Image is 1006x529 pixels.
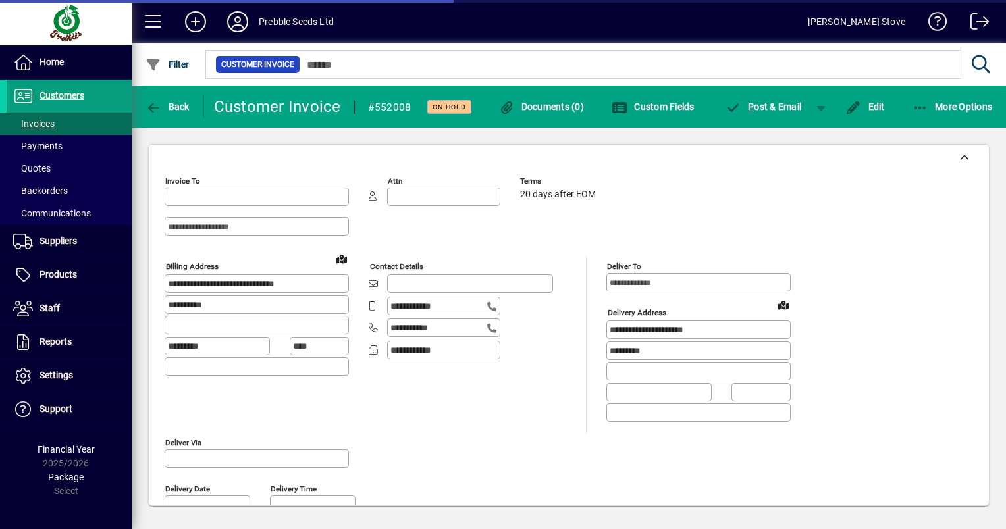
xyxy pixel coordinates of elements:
a: Support [7,393,132,426]
span: On hold [433,103,466,111]
button: Custom Fields [608,95,698,118]
mat-label: Attn [388,176,402,186]
span: Communications [13,208,91,218]
span: Customer Invoice [221,58,294,71]
span: Home [40,57,64,67]
span: Financial Year [38,444,95,455]
a: Invoices [7,113,132,135]
button: Edit [842,95,888,118]
button: Back [142,95,193,118]
div: Prebble Seeds Ltd [259,11,334,32]
a: Quotes [7,157,132,180]
span: Settings [40,370,73,380]
a: Knowledge Base [918,3,947,45]
span: Quotes [13,163,51,174]
a: Settings [7,359,132,392]
span: Products [40,269,77,280]
a: Home [7,46,132,79]
span: Payments [13,141,63,151]
div: [PERSON_NAME] Stove [808,11,905,32]
span: Backorders [13,186,68,196]
a: View on map [773,294,794,315]
span: Edit [845,101,885,112]
mat-label: Invoice To [165,176,200,186]
mat-label: Delivery time [271,484,317,493]
button: Filter [142,53,193,76]
a: Products [7,259,132,291]
a: View on map [331,248,352,269]
a: Communications [7,202,132,224]
a: Suppliers [7,225,132,258]
button: Post & Email [719,95,808,118]
span: Terms [520,177,599,186]
mat-label: Deliver To [607,262,641,271]
a: Backorders [7,180,132,202]
span: Staff [40,303,60,313]
div: #552008 [368,97,411,118]
span: Documents (0) [498,101,584,112]
span: P [748,101,754,112]
span: More Options [913,101,993,112]
a: Payments [7,135,132,157]
mat-label: Deliver via [165,438,201,447]
span: Support [40,403,72,414]
button: Documents (0) [495,95,587,118]
button: More Options [909,95,996,118]
button: Add [174,10,217,34]
span: Suppliers [40,236,77,246]
button: Profile [217,10,259,34]
span: Package [48,472,84,482]
span: ost & Email [726,101,802,112]
span: Reports [40,336,72,347]
span: Back [146,101,190,112]
div: Customer Invoice [214,96,341,117]
app-page-header-button: Back [132,95,204,118]
span: Invoices [13,118,55,129]
span: Filter [146,59,190,70]
a: Reports [7,326,132,359]
a: Staff [7,292,132,325]
a: Logout [961,3,990,45]
span: Custom Fields [612,101,695,112]
span: Customers [40,90,84,101]
span: 20 days after EOM [520,189,596,200]
mat-label: Delivery date [165,484,210,493]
